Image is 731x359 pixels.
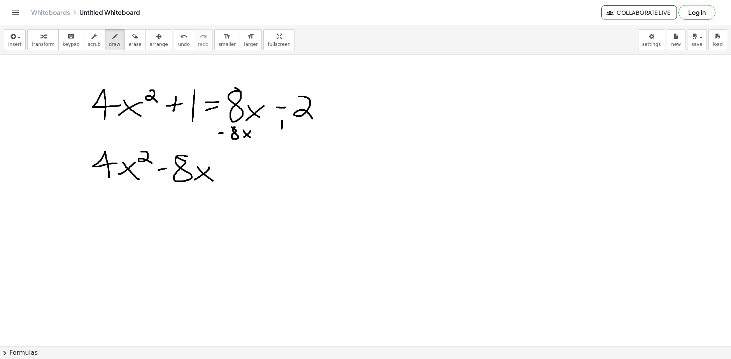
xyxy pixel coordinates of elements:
button: format_sizesmaller [214,29,240,50]
button: Log in [678,5,715,20]
button: settings [638,29,665,50]
span: larger [244,42,258,47]
i: format_size [223,32,231,41]
span: undo [178,42,190,47]
span: keypad [63,42,80,47]
a: Whiteboards [31,9,70,16]
button: undoundo [174,29,194,50]
i: keyboard [67,32,75,41]
span: Collaborate Live [608,9,670,16]
span: arrange [150,42,168,47]
span: smaller [219,42,236,47]
i: redo [200,32,207,41]
span: draw [109,42,121,47]
span: transform [32,42,54,47]
button: fullscreen [263,29,295,50]
span: insert [8,42,21,47]
button: Collaborate Live [601,5,677,19]
span: fullscreen [268,42,290,47]
span: load [713,42,723,47]
button: format_sizelarger [240,29,262,50]
button: arrange [145,29,172,50]
button: scrub [84,29,105,50]
button: insert [4,29,26,50]
button: redoredo [194,29,213,50]
button: save [687,29,707,50]
button: keyboardkeypad [58,29,84,50]
span: settings [642,42,661,47]
span: new [671,42,681,47]
i: undo [180,32,188,41]
span: redo [198,42,209,47]
span: scrub [88,42,101,47]
i: format_size [247,32,254,41]
button: erase [124,29,145,50]
button: transform [27,29,59,50]
button: load [708,29,727,50]
button: new [667,29,685,50]
span: erase [128,42,141,47]
button: draw [105,29,125,50]
button: Toggle navigation [9,6,22,19]
span: save [691,42,702,47]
